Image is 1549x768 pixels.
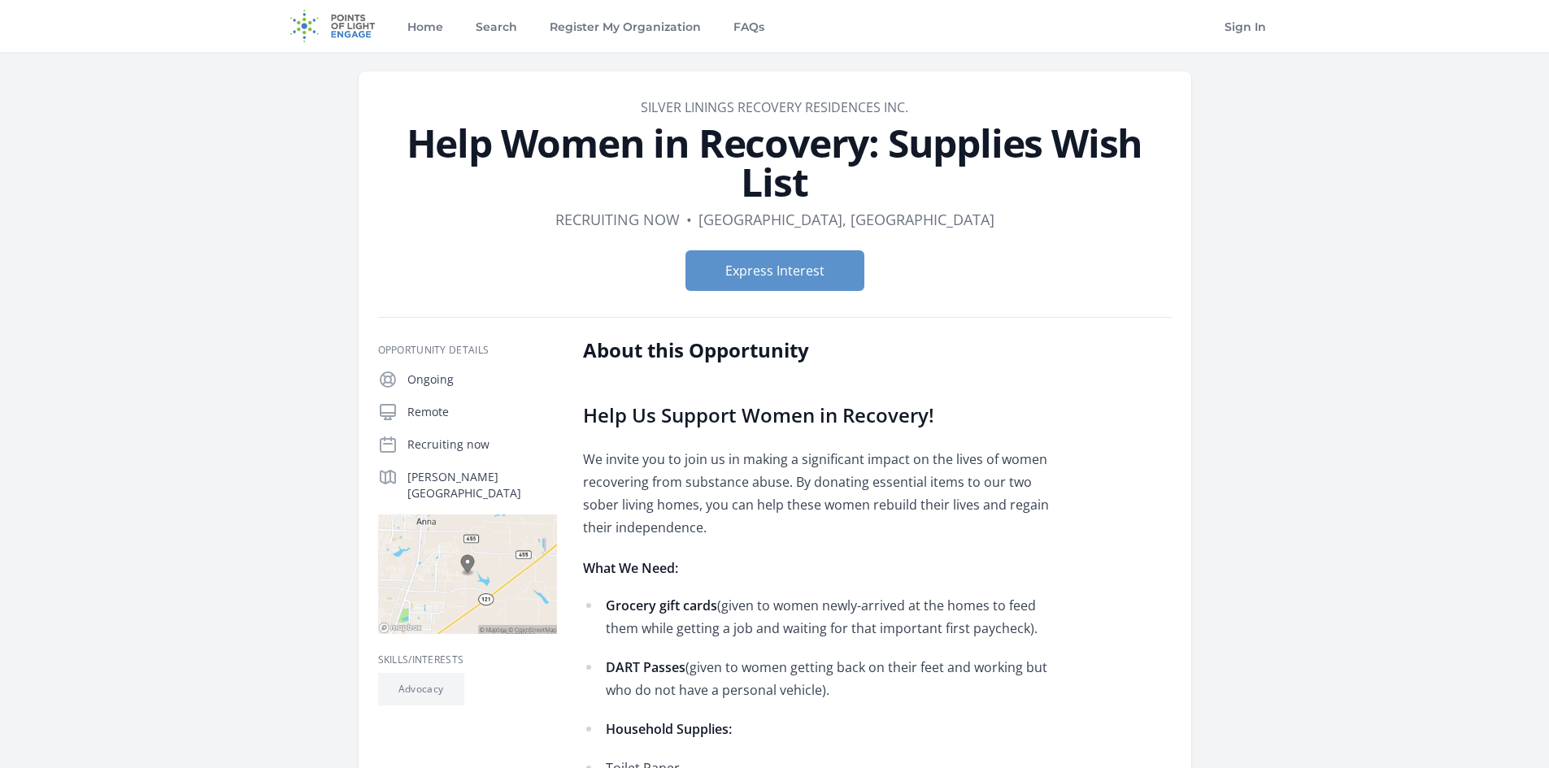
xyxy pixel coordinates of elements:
button: Express Interest [685,250,864,291]
p: Recruiting now [407,436,557,453]
h3: Skills/Interests [378,653,557,666]
strong: What We Need: [583,559,678,577]
p: (given to women getting back on their feet and working but who do not have a personal vehicle). [606,656,1059,701]
p: (given to women newly-arrived at the homes to feed them while getting a job and waiting for that ... [606,594,1059,640]
strong: DART Passes [606,658,685,676]
a: Silver Linings Recovery Residences Inc. [641,98,908,116]
p: Ongoing [407,371,557,388]
strong: Grocery gift cards [606,597,717,614]
p: Remote [407,404,557,420]
li: Advocacy [378,673,464,705]
h3: Opportunity Details [378,344,557,357]
div: • [686,208,692,231]
img: Map [378,514,557,634]
strong: Household Supplies: [606,720,732,738]
p: We invite you to join us in making a significant impact on the lives of women recovering from sub... [583,448,1059,539]
dd: Recruiting now [555,208,680,231]
dd: [GEOGRAPHIC_DATA], [GEOGRAPHIC_DATA] [698,208,994,231]
h1: Help Women in Recovery: Supplies Wish List [378,124,1172,202]
strong: Help Us Support Women in Recovery! [583,401,934,428]
h2: About this Opportunity [583,337,1059,363]
p: [PERSON_NAME][GEOGRAPHIC_DATA] [407,469,557,501]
